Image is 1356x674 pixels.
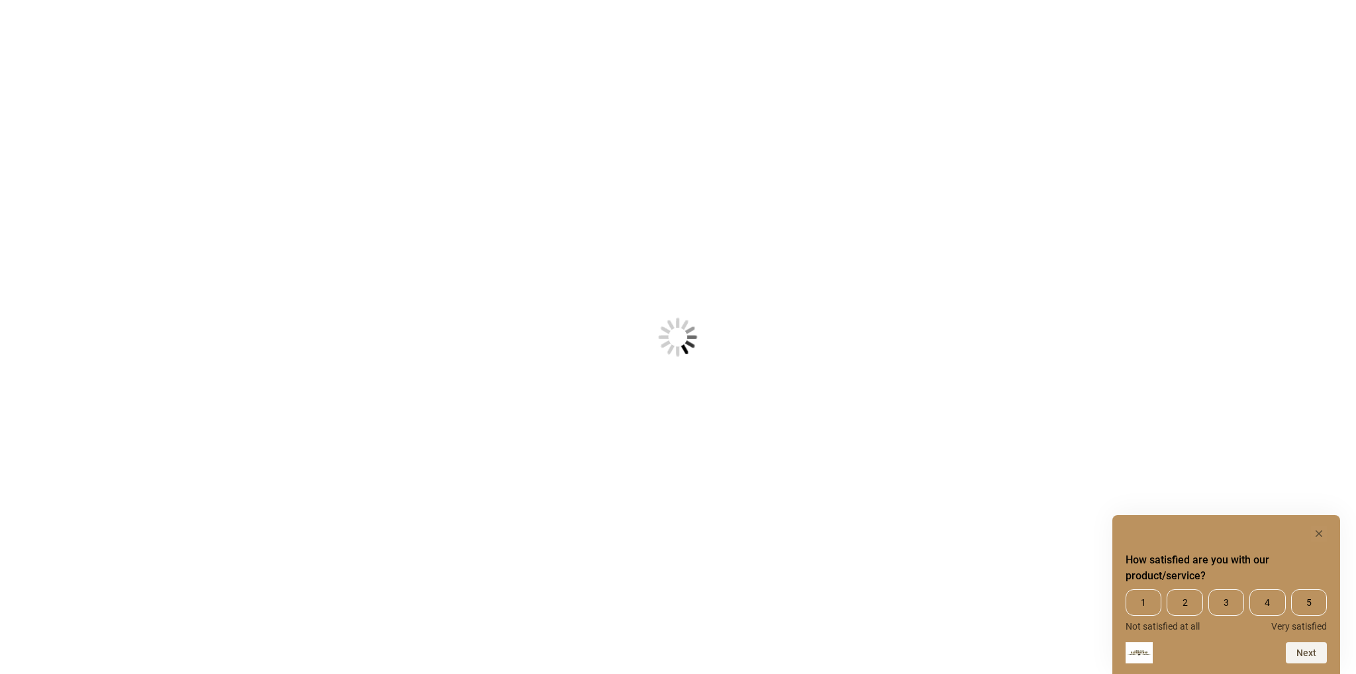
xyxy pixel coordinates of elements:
[1126,552,1327,584] h2: How satisfied are you with our product/service? Select an option from 1 to 5, with 1 being Not sa...
[1167,589,1202,616] span: 2
[593,252,763,422] img: Loading
[1126,589,1327,632] div: How satisfied are you with our product/service? Select an option from 1 to 5, with 1 being Not sa...
[1208,589,1244,616] span: 3
[1126,589,1161,616] span: 1
[1286,642,1327,663] button: Next question
[1291,589,1327,616] span: 5
[1271,621,1327,632] span: Very satisfied
[1126,621,1200,632] span: Not satisfied at all
[1249,589,1285,616] span: 4
[1311,526,1327,542] button: Hide survey
[1126,526,1327,663] div: How satisfied are you with our product/service? Select an option from 1 to 5, with 1 being Not sa...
